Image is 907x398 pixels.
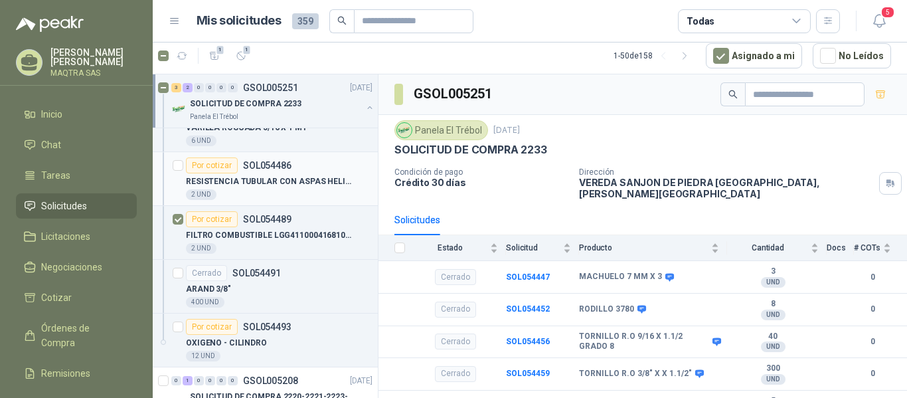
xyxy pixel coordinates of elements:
[41,366,90,381] span: Remisiones
[216,45,225,55] span: 1
[867,9,891,33] button: 5
[350,82,372,94] p: [DATE]
[186,283,231,296] p: ARAND 3/8"
[394,177,568,188] p: Crédito 30 días
[16,193,137,219] a: Solicitudes
[41,138,61,152] span: Chat
[230,45,252,66] button: 1
[579,235,727,261] th: Producto
[216,83,226,92] div: 0
[16,224,137,249] a: Licitaciones
[414,84,494,104] h3: GSOL005251
[435,269,476,285] div: Cerrado
[16,16,84,32] img: Logo peakr
[16,163,137,188] a: Tareas
[761,374,785,385] div: UND
[153,152,378,206] a: Por cotizarSOL054486RESISTENCIA TUBULAR CON ASPAS HELICOIDAL 7/16 DIAM. 2300W X 220 VOL.2 UND
[614,45,695,66] div: 1 - 50 de 158
[493,124,520,137] p: [DATE]
[579,332,709,352] b: TORNILLO R.O 9/16 X 1.1/2 GRADO 8
[813,43,891,68] button: No Leídos
[16,254,137,280] a: Negociaciones
[41,260,102,274] span: Negociaciones
[413,243,487,252] span: Estado
[854,271,891,284] b: 0
[243,161,291,170] p: SOL054486
[506,235,579,261] th: Solicitud
[761,342,785,352] div: UND
[50,69,137,77] p: MAQTRA SAS
[186,319,238,335] div: Por cotizar
[854,303,891,316] b: 0
[16,102,137,127] a: Inicio
[854,367,891,380] b: 0
[205,83,215,92] div: 0
[204,45,225,66] button: 1
[727,266,819,277] b: 3
[350,375,372,387] p: [DATE]
[579,272,662,282] b: MACHUELO 7 MM X 3
[190,98,301,110] p: SOLICITUD DE COMPRA 2233
[183,83,193,92] div: 2
[579,304,634,315] b: RODILLO 3780
[506,369,550,378] b: SOL054459
[41,107,62,122] span: Inicio
[171,83,181,92] div: 3
[41,321,124,350] span: Órdenes de Compra
[228,376,238,385] div: 0
[880,6,895,19] span: 5
[186,351,220,361] div: 12 UND
[41,199,87,213] span: Solicitudes
[394,213,440,227] div: Solicitudes
[171,101,187,117] img: Company Logo
[506,337,550,346] a: SOL054456
[854,243,880,252] span: # COTs
[171,80,375,122] a: 3 2 0 0 0 0 GSOL005251[DATE] Company LogoSOLICITUD DE COMPRA 2233Panela El Trébol
[153,314,378,367] a: Por cotizarSOL054493OXIGENO - CILINDRO12 UND
[228,83,238,92] div: 0
[435,302,476,318] div: Cerrado
[854,336,891,348] b: 0
[216,376,226,385] div: 0
[16,132,137,157] a: Chat
[413,235,506,261] th: Estado
[242,45,252,55] span: 1
[827,235,854,261] th: Docs
[579,177,874,199] p: VEREDA SANJON DE PIEDRA [GEOGRAPHIC_DATA] , [PERSON_NAME][GEOGRAPHIC_DATA]
[706,43,802,68] button: Asignado a mi
[186,175,351,188] p: RESISTENCIA TUBULAR CON ASPAS HELICOIDAL 7/16 DIAM. 2300W X 220 VOL.
[186,189,216,200] div: 2 UND
[337,16,347,25] span: search
[761,277,785,288] div: UND
[186,297,224,308] div: 400 UND
[186,136,216,146] div: 6 UND
[243,215,291,224] p: SOL054489
[727,332,819,342] b: 40
[292,13,319,29] span: 359
[243,322,291,332] p: SOL054493
[506,304,550,314] a: SOL054452
[243,376,298,385] p: GSOL005208
[171,376,181,385] div: 0
[153,206,378,260] a: Por cotizarSOL054489FILTRO COMBUSTIBLE LGG4110004168102 CARG2 UND
[197,11,282,31] h1: Mis solicitudes
[194,376,204,385] div: 0
[394,120,488,140] div: Panela El Trébol
[728,90,738,99] span: search
[506,272,550,282] a: SOL054447
[232,268,281,278] p: SOL054491
[727,299,819,310] b: 8
[727,243,808,252] span: Cantidad
[687,14,714,29] div: Todas
[16,361,137,386] a: Remisiones
[186,243,216,254] div: 2 UND
[435,366,476,382] div: Cerrado
[194,83,204,92] div: 0
[16,285,137,310] a: Cotizar
[727,363,819,374] b: 300
[190,112,238,122] p: Panela El Trébol
[153,260,378,314] a: CerradoSOL054491ARAND 3/8"400 UND
[41,290,72,305] span: Cotizar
